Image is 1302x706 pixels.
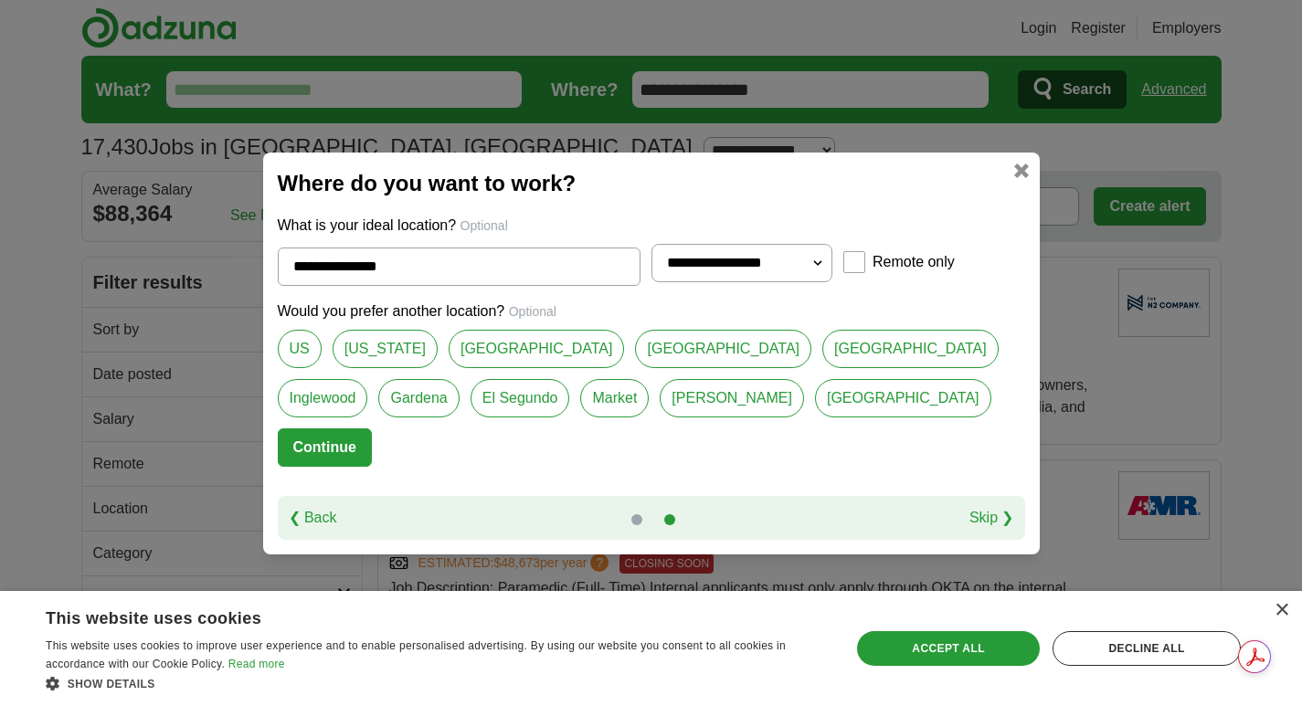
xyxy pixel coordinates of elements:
[278,167,1025,200] h2: Where do you want to work?
[333,330,438,368] a: [US_STATE]
[857,631,1040,666] div: Accept all
[278,330,322,368] a: US
[660,379,804,417] a: [PERSON_NAME]
[46,602,781,629] div: This website uses cookies
[289,507,337,529] a: ❮ Back
[969,507,1014,529] a: Skip ❯
[278,300,1025,322] p: Would you prefer another location?
[815,379,991,417] a: [GEOGRAPHIC_DATA]
[228,658,285,670] a: Read more, opens a new window
[460,218,508,233] span: Optional
[1053,631,1241,666] div: Decline all
[1275,604,1288,617] div: Close
[378,379,459,417] a: Gardena
[46,674,827,692] div: Show details
[873,251,955,273] label: Remote only
[68,678,155,690] span: Show details
[580,379,649,417] a: Market
[278,428,372,467] button: Continue
[46,639,786,670] span: This website uses cookies to improve user experience and to enable personalised advertising. By u...
[278,379,368,417] a: Inglewood
[822,330,999,368] a: [GEOGRAPHIC_DATA]
[278,215,1025,237] p: What is your ideal location?
[509,304,556,319] span: Optional
[471,379,570,417] a: El Segundo
[635,330,811,368] a: [GEOGRAPHIC_DATA]
[449,330,625,368] a: [GEOGRAPHIC_DATA]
